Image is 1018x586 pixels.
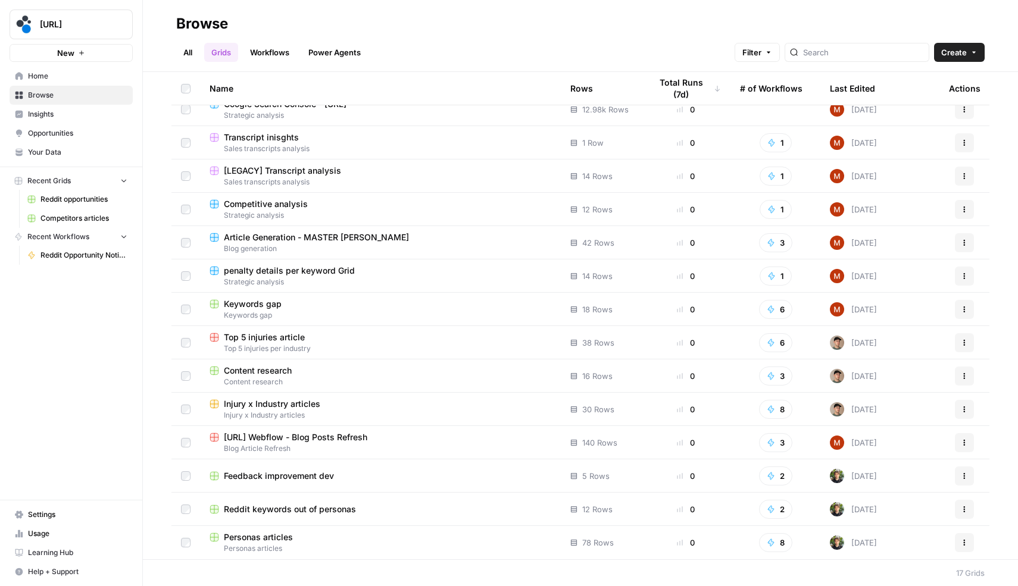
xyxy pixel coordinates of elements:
[28,109,127,120] span: Insights
[210,231,551,254] a: Article Generation - MASTER [PERSON_NAME]Blog generation
[651,470,721,482] div: 0
[10,105,133,124] a: Insights
[830,369,877,383] div: [DATE]
[210,265,551,287] a: penalty details per keyword GridStrategic analysis
[830,336,844,350] img: bpsmmg7ns9rlz03fz0nd196eddmi
[224,470,334,482] span: Feedback improvement dev
[210,443,551,454] span: Blog Article Refresh
[759,466,792,485] button: 2
[210,131,551,154] a: Transcript inisghtsSales transcripts analysis
[210,210,551,221] span: Strategic analysis
[651,537,721,549] div: 0
[28,509,127,520] span: Settings
[210,310,551,321] span: Keywords gap
[40,213,127,224] span: Competitors articles
[830,469,877,483] div: [DATE]
[830,502,844,516] img: s6gu7g536aa92dsqocx7pqvq9a9o
[210,243,551,254] span: Blog generation
[582,303,613,315] span: 18 Rows
[949,72,980,105] div: Actions
[759,500,792,519] button: 2
[742,46,761,58] span: Filter
[28,547,127,558] span: Learning Hub
[224,198,308,210] span: Competitive analysis
[210,503,551,515] a: Reddit keywords out of personas
[651,237,721,249] div: 0
[210,72,551,105] div: Name
[28,528,127,539] span: Usage
[934,43,985,62] button: Create
[651,72,721,105] div: Total Runs (7d)
[176,14,228,33] div: Browse
[210,331,551,354] a: Top 5 injuries articleTop 5 injuries per industry
[651,503,721,515] div: 0
[210,431,551,454] a: [URL] Webflow - Blog Posts RefreshBlog Article Refresh
[830,136,877,150] div: [DATE]
[27,176,71,186] span: Recent Grids
[582,137,604,149] span: 1 Row
[735,43,780,62] button: Filter
[210,298,551,321] a: Keywords gapKeywords gap
[10,562,133,581] button: Help + Support
[651,403,721,415] div: 0
[582,370,613,382] span: 16 Rows
[28,71,127,82] span: Home
[28,128,127,139] span: Opportunities
[582,470,610,482] span: 5 Rows
[224,231,409,243] span: Article Generation - MASTER [PERSON_NAME]
[224,531,293,543] span: Personas articles
[224,131,299,143] span: Transcript inisghts
[830,535,877,550] div: [DATE]
[27,231,89,242] span: Recent Workflows
[224,165,341,177] span: [LEGACY] Transcript analysis
[582,237,614,249] span: 42 Rows
[759,300,792,319] button: 6
[28,566,127,577] span: Help + Support
[582,104,629,115] span: 12.98k Rows
[210,377,551,387] span: Content research
[760,267,792,286] button: 1
[582,503,613,515] span: 12 Rows
[204,43,238,62] a: Grids
[760,167,792,186] button: 1
[22,246,133,265] a: Reddit Opportunity Notifier
[582,203,613,215] span: 12 Rows
[10,228,133,246] button: Recent Workflows
[759,233,792,252] button: 3
[10,86,133,105] a: Browse
[651,370,721,382] div: 0
[651,437,721,449] div: 0
[803,46,924,58] input: Search
[40,194,127,205] span: Reddit opportunities
[830,435,877,450] div: [DATE]
[759,333,792,352] button: 6
[830,502,877,516] div: [DATE]
[651,337,721,349] div: 0
[301,43,368,62] a: Power Agents
[830,369,844,383] img: bpsmmg7ns9rlz03fz0nd196eddmi
[941,46,967,58] span: Create
[582,337,614,349] span: 38 Rows
[582,403,614,415] span: 30 Rows
[759,366,792,386] button: 3
[651,170,721,182] div: 0
[210,198,551,221] a: Competitive analysisStrategic analysis
[830,402,877,416] div: [DATE]
[956,567,985,579] div: 17 Grids
[210,110,551,121] span: Strategic analysis
[830,102,844,117] img: vrw3c2i85bxreej33hwq2s6ci9t1
[759,400,792,419] button: 8
[830,269,877,283] div: [DATE]
[759,433,792,452] button: 3
[10,172,133,190] button: Recent Grids
[10,543,133,562] a: Learning Hub
[651,303,721,315] div: 0
[224,298,282,310] span: Keywords gap
[582,270,613,282] span: 14 Rows
[210,410,551,421] span: Injury x Industry articles
[830,302,844,316] img: vrw3c2i85bxreej33hwq2s6ci9t1
[830,535,844,550] img: s6gu7g536aa92dsqocx7pqvq9a9o
[210,543,551,554] span: Personas articles
[10,505,133,524] a: Settings
[570,72,593,105] div: Rows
